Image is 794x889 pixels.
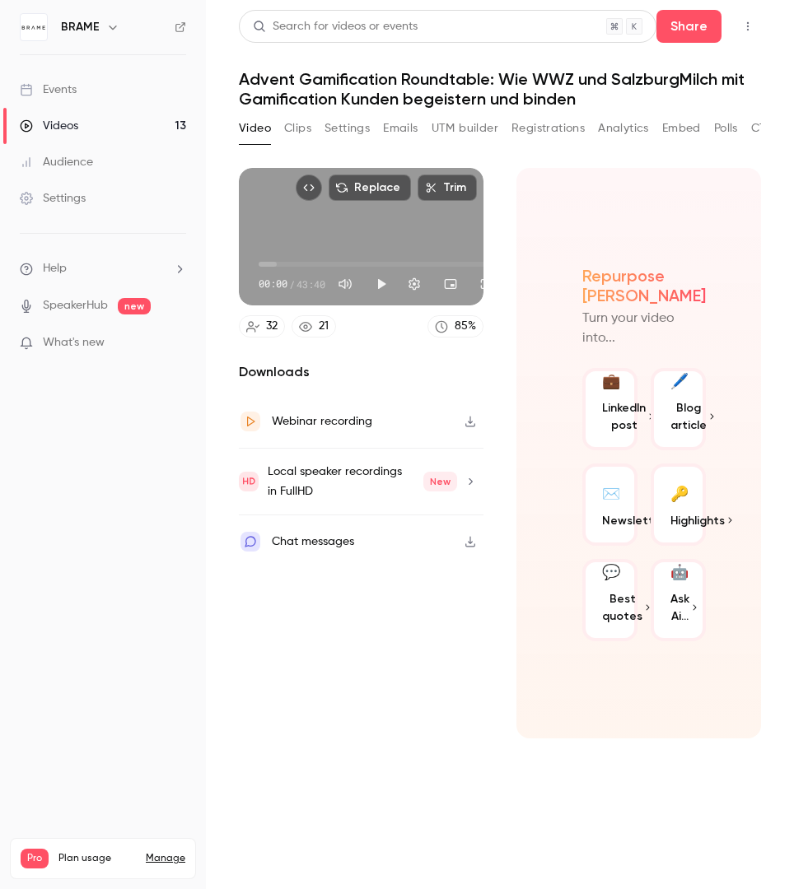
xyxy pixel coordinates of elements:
a: 21 [292,315,336,337]
h2: Downloads [239,362,483,382]
div: Audience [20,154,93,170]
div: 00:00 [259,277,325,291]
div: Chat messages [272,532,354,552]
span: 43:40 [297,277,325,291]
div: 21 [319,318,329,335]
div: 💬 [602,561,620,584]
button: Emails [383,115,418,142]
button: Video [239,115,271,142]
button: Share [656,10,722,43]
button: Full screen [470,268,503,300]
div: Videos [20,118,78,134]
a: 32 [239,315,285,337]
div: Local speaker recordings in FullHD [268,462,457,501]
div: 🔑 [670,480,689,505]
div: 💼 [602,370,620,393]
h1: Advent Gamification Roundtable: Wie WWZ und SalzburgMilch mit Gamification Kunden begeistern und ... [239,69,761,109]
button: UTM builder [432,115,498,142]
button: Clips [284,115,311,142]
button: 🖊️Blog article [651,368,706,450]
span: Help [43,260,67,277]
button: Trim [418,175,477,201]
button: Polls [714,115,738,142]
button: Embed video [296,175,322,201]
span: 00:00 [259,277,287,291]
button: 💬Best quotes [582,559,638,641]
span: LinkedIn post [602,399,646,434]
a: Manage [146,852,185,865]
button: Replace [329,175,411,201]
button: Analytics [598,115,649,142]
button: Turn on miniplayer [434,268,467,300]
div: ✉️ [602,480,620,505]
div: 🤖 [670,561,689,584]
h2: Repurpose [PERSON_NAME] [582,266,706,305]
button: 🤖Ask Ai... [651,559,706,641]
span: / [289,277,295,291]
div: Search for videos or events [253,18,418,35]
button: Play [365,268,398,300]
span: Blog article [670,399,707,434]
iframe: Noticeable Trigger [166,336,186,351]
button: Mute [329,268,362,300]
button: 🔑Highlights [651,463,706,546]
button: Embed [662,115,701,142]
span: Pro [21,849,49,868]
span: Best quotes [602,590,642,625]
button: 💼LinkedIn post [582,368,638,450]
img: BRAME [21,14,47,40]
span: New [423,472,457,491]
div: Events [20,81,77,98]
h6: BRAME [61,19,100,35]
div: Settings [20,190,86,207]
button: CTA [751,115,773,142]
span: new [118,298,151,314]
div: 🖊️ [670,370,689,393]
span: Plan usage [58,852,136,865]
span: Highlights [670,512,725,529]
span: Ask Ai... [670,590,689,625]
a: SpeakerHub [43,297,108,314]
span: What's new [43,334,105,351]
button: Top Bar Actions [735,13,761,40]
li: help-dropdown-opener [20,260,186,277]
p: Turn your video into... [582,309,706,348]
a: 85% [427,315,483,337]
button: Settings [398,268,431,300]
div: Webinar recording [272,412,372,431]
button: ✉️Newsletter [582,463,638,546]
div: 85 % [455,318,476,335]
button: Registrations [511,115,585,142]
button: Settings [325,115,370,142]
div: 32 [266,318,278,335]
span: Newsletter [602,512,666,529]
